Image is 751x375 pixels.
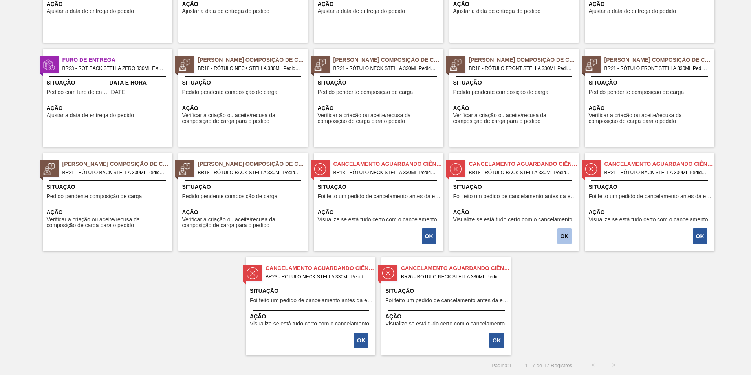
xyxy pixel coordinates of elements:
span: BR18 - RÓTULO NECK STELLA 330ML Pedido - 2029238 [198,64,302,73]
span: Situação [47,183,170,191]
span: Situação [182,79,306,87]
span: BR18 - RÓTULO FRONT STELLA 330ML Pedido - 2029260 [469,64,573,73]
span: Ação [182,104,306,112]
span: Visualize se está tudo certo com o cancelamento [589,217,708,222]
span: Data e Hora [110,79,170,87]
span: Situação [589,183,713,191]
span: Cancelamento aguardando ciência [401,264,511,272]
div: Completar tarefa: 30052821 [694,228,708,245]
span: BR18 - RÓTULO BACK STELLA 330ML Pedido - 2029769 [198,168,302,177]
span: Verificar a criação ou aceite/recusa da composição de carga para o pedido [318,112,441,125]
span: Pedido Aguardando Composição de Carga [198,56,308,64]
span: Ajustar a data de entrega do pedido [589,8,676,14]
span: Ação [182,208,306,217]
div: Completar tarefa: 30052819 [558,228,573,245]
span: 08/01/2025, [110,89,127,95]
button: OK [693,228,707,244]
span: BR21 - RÓTULO NECK STELLA 330ML Pedido - 2029240 [333,64,437,73]
span: Ação [453,104,577,112]
span: Pedido Aguardando Composição de Carga [333,56,443,64]
div: Completar tarefa: 30053058 [490,332,505,349]
img: status [450,163,462,175]
button: OK [422,228,436,244]
span: Situação [182,183,306,191]
span: Situação [318,183,441,191]
span: Pedido Aguardando Composição de Carga [604,56,714,64]
span: Cancelamento aguardando ciência [604,160,714,168]
div: Completar tarefa: 30052560 [423,228,437,245]
span: Pedido pendente composição de carga [47,193,142,199]
span: Situação [318,79,441,87]
span: Verificar a criação ou aceite/recusa da composição de carga para o pedido [589,112,713,125]
img: status [585,163,597,175]
img: status [382,267,394,279]
span: Verificar a criação ou aceite/recusa da composição de carga para o pedido [182,217,306,229]
span: Ação [250,312,374,321]
span: Foi feito um pedido de cancelamento antes da etapa de aguardando faturamento [250,298,374,303]
span: Ajustar a data de entrega do pedido [318,8,405,14]
button: > [604,355,623,375]
span: Ação [318,208,441,217]
span: Verificar a criação ou aceite/recusa da composição de carga para o pedido [182,112,306,125]
img: status [43,163,55,175]
span: Pedido Aguardando Composição de Carga [469,56,579,64]
span: BR21 - RÓTULO FRONT STELLA 330ML Pedido - 2029262 [604,64,708,73]
button: OK [557,228,572,244]
span: Furo de Entrega [62,56,172,64]
span: Situação [250,287,374,295]
span: Ajustar a data de entrega do pedido [182,8,270,14]
span: Pedido pendente composição de carga [453,89,549,95]
span: Ajustar a data de entrega do pedido [47,112,134,118]
span: Cancelamento aguardando ciência [469,160,579,168]
span: Ação [385,312,509,321]
span: Situação [453,79,577,87]
span: Pedido Aguardando Composição de Carga [198,160,308,168]
span: Ajustar a data de entrega do pedido [453,8,541,14]
button: OK [354,333,368,348]
div: Completar tarefa: 30052872 [355,332,369,349]
span: BR23 - RÓTULO NECK STELLA 330ML Pedido - 2029242 [266,272,369,281]
span: Ajustar a data de entrega do pedido [47,8,134,14]
span: Pedido pendente composição de carga [182,89,278,95]
img: status [43,59,55,71]
span: Foi feito um pedido de cancelamento antes da etapa de aguardando faturamento [385,298,509,303]
img: status [314,59,326,71]
span: Pedido pendente composição de carga [589,89,684,95]
span: Foi feito um pedido de cancelamento antes da etapa de aguardando faturamento [453,193,577,199]
span: Situação [385,287,509,295]
button: < [584,355,604,375]
span: Verificar a criação ou aceite/recusa da composição de carga para o pedido [453,112,577,125]
span: BR13 - RÓTULO NECK STELLA 330ML Pedido - 2029237 [333,168,437,177]
span: Pedido pendente composição de carga [182,193,278,199]
span: BR18 - RÓTULO BACK STELLA 330ML Pedido - 2029258 [469,168,573,177]
span: Visualize se está tudo certo com o cancelamento [453,217,573,222]
span: Cancelamento aguardando ciência [333,160,443,168]
span: Ação [47,208,170,217]
span: BR23 - ROT BACK STELLA ZERO 330ML EXP CHILE Pedido - 1834675 [62,64,166,73]
span: Pedido Aguardando Composição de Carga [62,160,172,168]
img: status [314,163,326,175]
img: status [247,267,258,279]
button: OK [489,333,504,348]
span: BR26 - RÓTULO NECK STELLA 330ML Pedido - 2029244 [401,272,505,281]
span: Ação [589,208,713,217]
span: Situação [453,183,577,191]
span: Ação [47,104,170,112]
span: Cancelamento aguardando ciência [266,264,375,272]
img: status [585,59,597,71]
span: Pedido com furo de entrega [47,89,108,95]
span: Foi feito um pedido de cancelamento antes da etapa de aguardando faturamento [589,193,713,199]
span: Ação [318,104,441,112]
span: Página : 1 [491,362,511,368]
span: BR21 - RÓTULO BACK STELLA 330ML Pedido - 2029768 [62,168,166,177]
span: Visualize se está tudo certo com o cancelamento [250,321,369,327]
span: Verificar a criação ou aceite/recusa da composição de carga para o pedido [47,217,170,229]
span: Ação [453,208,577,217]
span: Situação [47,79,108,87]
img: status [179,163,190,175]
span: Visualize se está tudo certo com o cancelamento [385,321,505,327]
img: status [179,59,190,71]
img: status [450,59,462,71]
span: Foi feito um pedido de cancelamento antes da etapa de aguardando faturamento [318,193,441,199]
span: 1 - 17 de 17 Registros [524,362,572,368]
